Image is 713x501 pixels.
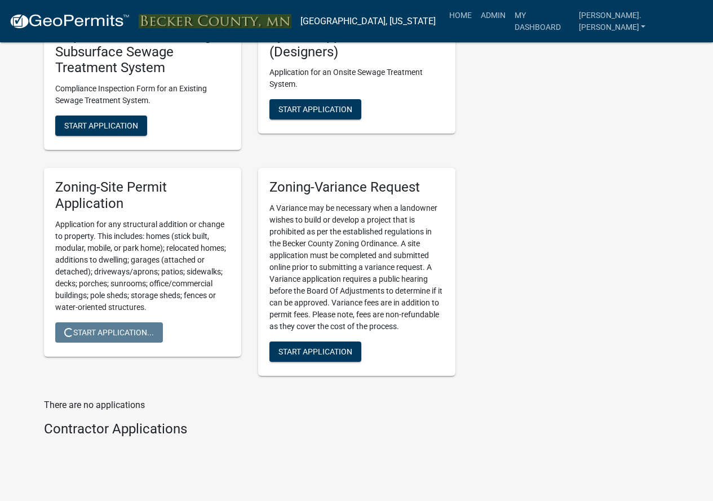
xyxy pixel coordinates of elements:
wm-workflow-list-section: Contractor Applications [44,421,455,442]
a: [GEOGRAPHIC_DATA], [US_STATE] [300,12,436,31]
a: Admin [476,5,510,26]
button: Start Application... [55,322,163,343]
a: My Dashboard [510,5,574,38]
button: Start Application [269,342,361,362]
h5: Zoning-Site Permit Application [55,179,230,212]
p: Application for an Onsite Sewage Treatment System. [269,66,444,90]
span: Start Application... [64,327,154,336]
p: Application for any structural addition or change to property. This includes: homes (stick built,... [55,219,230,313]
a: [PERSON_NAME].[PERSON_NAME] [574,5,704,38]
span: Start Application [278,105,352,114]
h4: Contractor Applications [44,421,455,437]
h5: Zoning-Variance Request [269,179,444,196]
h5: Zoning-Septic: Compliance Inspection Form - Existing Subsurface Sewage Treatment System [55,11,230,76]
p: A Variance may be necessary when a landowner wishes to build or develop a project that is prohibi... [269,202,444,332]
span: Start Application [278,347,352,356]
button: Start Application [269,99,361,119]
span: Start Application [64,121,138,130]
p: There are no applications [44,398,455,412]
p: Compliance Inspection Form for an Existing Sewage Treatment System. [55,83,230,107]
button: Start Application [55,116,147,136]
a: Home [445,5,476,26]
img: Becker County, Minnesota [139,14,291,29]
